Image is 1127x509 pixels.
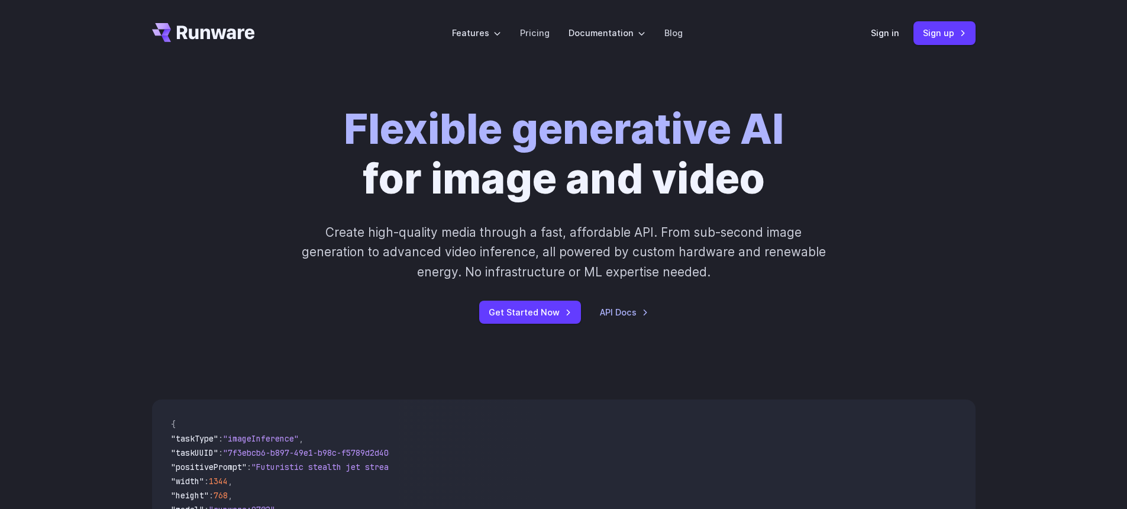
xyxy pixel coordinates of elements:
[600,305,648,319] a: API Docs
[171,447,218,458] span: "taskUUID"
[171,476,204,487] span: "width"
[209,490,214,501] span: :
[223,447,403,458] span: "7f3ebcb6-b897-49e1-b98c-f5789d2d40d7"
[152,23,255,42] a: Go to /
[344,104,784,204] h1: for image and video
[171,419,176,430] span: {
[204,476,209,487] span: :
[171,490,209,501] span: "height"
[664,26,683,40] a: Blog
[218,447,223,458] span: :
[251,462,682,472] span: "Futuristic stealth jet streaking through a neon-lit cityscape with glowing purple exhaust"
[218,433,223,444] span: :
[344,104,784,154] strong: Flexible generative AI
[871,26,899,40] a: Sign in
[300,223,827,282] p: Create high-quality media through a fast, affordable API. From sub-second image generation to adv...
[520,26,550,40] a: Pricing
[479,301,581,324] a: Get Started Now
[171,462,247,472] span: "positivePrompt"
[452,26,501,40] label: Features
[228,490,232,501] span: ,
[228,476,232,487] span: ,
[209,476,228,487] span: 1344
[247,462,251,472] span: :
[223,433,299,444] span: "imageInference"
[569,26,645,40] label: Documentation
[299,433,303,444] span: ,
[913,21,976,44] a: Sign up
[171,433,218,444] span: "taskType"
[214,490,228,501] span: 768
